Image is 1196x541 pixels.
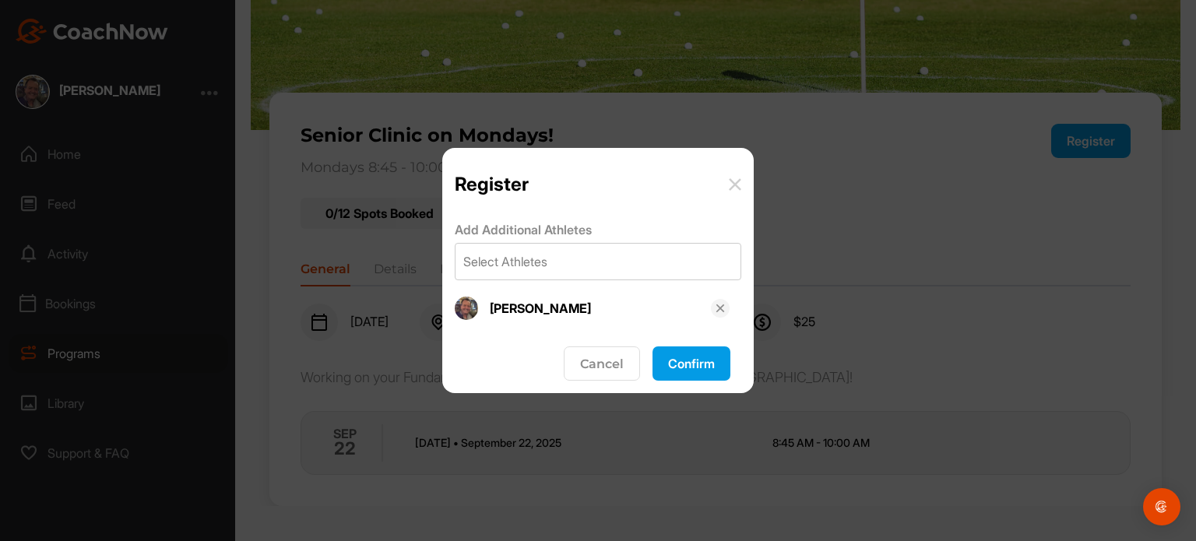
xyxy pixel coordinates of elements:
[714,302,726,314] img: svg+xml;base64,PHN2ZyB3aWR0aD0iMTYiIGhlaWdodD0iMTYiIHZpZXdCb3g9IjAgMCAxNiAxNiIgZmlsbD0ibm9uZSIgeG...
[463,252,547,271] div: Select Athletes
[455,297,478,320] img: Profile picture
[653,346,730,381] button: Confirm
[490,299,711,318] div: [PERSON_NAME]
[729,178,741,191] img: envelope
[1143,488,1180,525] div: Open Intercom Messenger
[455,173,529,195] p: Register
[564,346,640,381] button: Cancel
[455,222,592,238] span: Add Additional Athletes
